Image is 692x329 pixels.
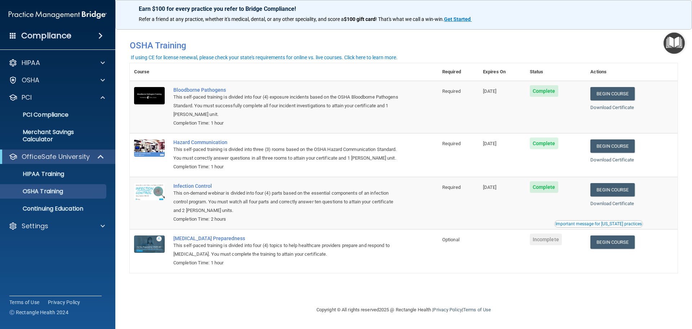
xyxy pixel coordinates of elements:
[376,16,444,22] span: ! That's what we call a win-win.
[9,309,68,316] span: Ⓒ Rectangle Health 2024
[130,54,399,61] button: If using CE for license renewal, please check your state's requirements for online vs. live cours...
[483,141,497,146] span: [DATE]
[463,307,491,312] a: Terms of Use
[590,87,634,100] a: Begin Course
[554,220,643,228] button: Read this if you are a dental practitioner in the state of CA
[9,8,107,22] img: PMB logo
[173,183,402,189] a: Infection Control
[139,5,669,12] p: Earn $100 for every practice you refer to Bridge Compliance!
[438,63,479,81] th: Required
[590,105,634,110] a: Download Certificate
[173,235,402,241] a: [MEDICAL_DATA] Preparedness
[5,111,103,118] p: PCI Compliance
[525,63,586,81] th: Status
[590,235,634,249] a: Begin Course
[131,55,398,60] div: If using CE for license renewal, please check your state's requirements for online vs. live cours...
[590,139,634,153] a: Begin Course
[173,119,402,127] div: Completion Time: 1 hour
[9,222,105,230] a: Settings
[9,93,105,102] a: PCI
[130,63,169,81] th: Course
[21,31,71,41] h4: Compliance
[173,87,402,93] a: Bloodborne Pathogens
[530,181,558,193] span: Complete
[590,157,634,163] a: Download Certificate
[22,76,40,85] p: OSHA
[530,85,558,97] span: Complete
[530,138,558,149] span: Complete
[5,188,63,195] p: OSHA Training
[5,170,64,178] p: HIPAA Training
[173,163,402,171] div: Completion Time: 1 hour
[173,241,402,259] div: This self-paced training is divided into four (4) topics to help healthcare providers prepare and...
[479,63,525,81] th: Expires On
[173,215,402,224] div: Completion Time: 2 hours
[130,40,678,51] h4: OSHA Training
[22,222,48,230] p: Settings
[173,139,402,145] a: Hazard Communication
[586,63,678,81] th: Actions
[173,93,402,119] div: This self-paced training is divided into four (4) exposure incidents based on the OSHA Bloodborne...
[530,234,562,245] span: Incomplete
[5,129,103,143] p: Merchant Savings Calculator
[173,145,402,163] div: This self-paced training is divided into three (3) rooms based on the OSHA Hazard Communication S...
[555,222,642,226] div: Important message for [US_STATE] practices
[9,152,105,161] a: OfficeSafe University
[139,16,344,22] span: Refer a friend at any practice, whether it's medical, dental, or any other speciality, and score a
[483,88,497,94] span: [DATE]
[590,201,634,206] a: Download Certificate
[173,189,402,215] div: This on-demand webinar is divided into four (4) parts based on the essential components of an inf...
[9,59,105,67] a: HIPAA
[444,16,472,22] a: Get Started
[433,307,462,312] a: Privacy Policy
[664,33,685,54] button: Open Resource Center
[442,237,460,242] span: Optional
[9,299,39,306] a: Terms of Use
[22,59,40,67] p: HIPAA
[5,205,103,212] p: Continuing Education
[9,76,105,85] a: OSHA
[442,185,461,190] span: Required
[48,299,80,306] a: Privacy Policy
[444,16,471,22] strong: Get Started
[344,16,376,22] strong: $100 gift card
[442,88,461,94] span: Required
[22,152,90,161] p: OfficeSafe University
[590,183,634,196] a: Begin Course
[173,259,402,267] div: Completion Time: 1 hour
[22,93,32,102] p: PCI
[442,141,461,146] span: Required
[483,185,497,190] span: [DATE]
[272,298,535,321] div: Copyright © All rights reserved 2025 @ Rectangle Health | |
